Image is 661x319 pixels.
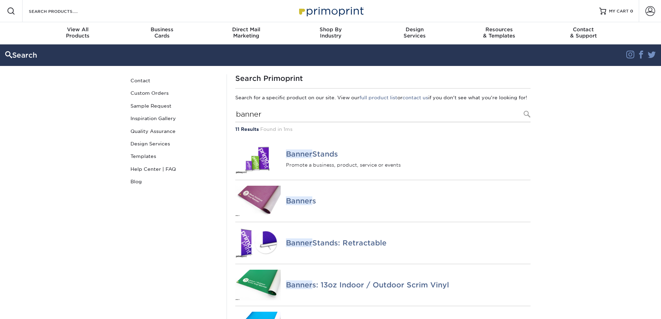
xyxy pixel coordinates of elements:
[457,26,541,39] div: & Templates
[128,163,221,175] a: Help Center | FAQ
[457,26,541,33] span: Resources
[286,161,530,168] p: Promote a business, product, service or events
[235,107,531,123] input: Search Products...
[204,22,288,44] a: Direct MailMarketing
[286,150,312,158] em: Banner
[28,7,96,15] input: SEARCH PRODUCTS.....
[373,22,457,44] a: DesignServices
[541,22,626,44] a: Contact& Support
[128,74,221,87] a: Contact
[288,26,373,39] div: Industry
[288,22,373,44] a: Shop ByIndustry
[286,197,530,205] h4: s
[235,228,281,258] img: Banner Stands: Retractable
[36,26,120,33] span: View All
[120,26,204,33] span: Business
[128,125,221,137] a: Quality Assurance
[235,138,531,180] a: Banner Stands BannerStands Promote a business, product, service or events
[128,112,221,125] a: Inspiration Gallery
[296,3,365,18] img: Primoprint
[128,175,221,188] a: Blog
[128,87,221,99] a: Custom Orders
[402,95,428,100] a: contact us
[286,238,312,247] em: Banner
[235,74,531,83] h1: Search Primoprint
[541,26,626,33] span: Contact
[204,26,288,39] div: Marketing
[630,9,633,14] span: 0
[541,26,626,39] div: & Support
[128,100,221,112] a: Sample Request
[235,222,531,264] a: Banner Stands: Retractable BannerStands: Retractable
[286,196,312,205] em: Banner
[288,26,373,33] span: Shop By
[260,126,293,132] span: Found in 1ms
[204,26,288,33] span: Direct Mail
[235,264,531,306] a: Banners: 13oz Indoor / Outdoor Scrim Vinyl Banners: 13oz Indoor / Outdoor Scrim Vinyl
[609,8,629,14] span: MY CART
[36,22,120,44] a: View AllProducts
[235,94,531,101] p: Search for a specific product on our site. View our or if you don't see what you're looking for!
[120,26,204,39] div: Cards
[36,26,120,39] div: Products
[457,22,541,44] a: Resources& Templates
[128,137,221,150] a: Design Services
[235,270,281,300] img: Banners: 13oz Indoor / Outdoor Scrim Vinyl
[359,95,397,100] a: full product list
[286,150,530,158] h4: Stands
[286,239,530,247] h4: Stands: Retractable
[373,26,457,33] span: Design
[286,280,312,289] em: Banner
[286,281,530,289] h4: s: 13oz Indoor / Outdoor Scrim Vinyl
[235,144,281,174] img: Banner Stands
[120,22,204,44] a: BusinessCards
[373,26,457,39] div: Services
[128,150,221,162] a: Templates
[235,126,259,132] strong: 11 Results
[235,180,531,222] a: Banners Banners
[235,186,281,216] img: Banners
